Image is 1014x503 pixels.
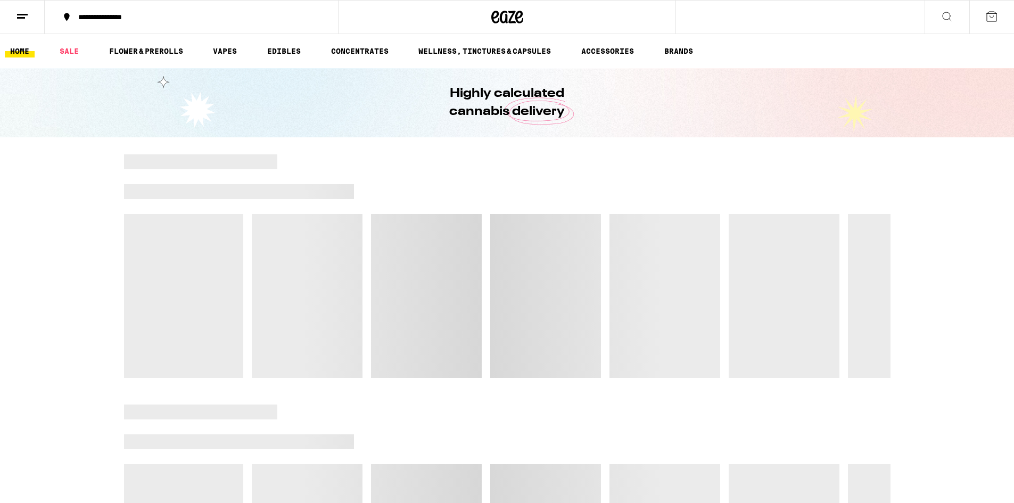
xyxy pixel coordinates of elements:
[659,45,698,57] a: BRANDS
[5,45,35,57] a: HOME
[104,45,188,57] a: FLOWER & PREROLLS
[576,45,639,57] a: ACCESSORIES
[413,45,556,57] a: WELLNESS, TINCTURES & CAPSULES
[419,85,595,121] h1: Highly calculated cannabis delivery
[326,45,394,57] a: CONCENTRATES
[262,45,306,57] a: EDIBLES
[54,45,84,57] a: SALE
[208,45,242,57] a: VAPES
